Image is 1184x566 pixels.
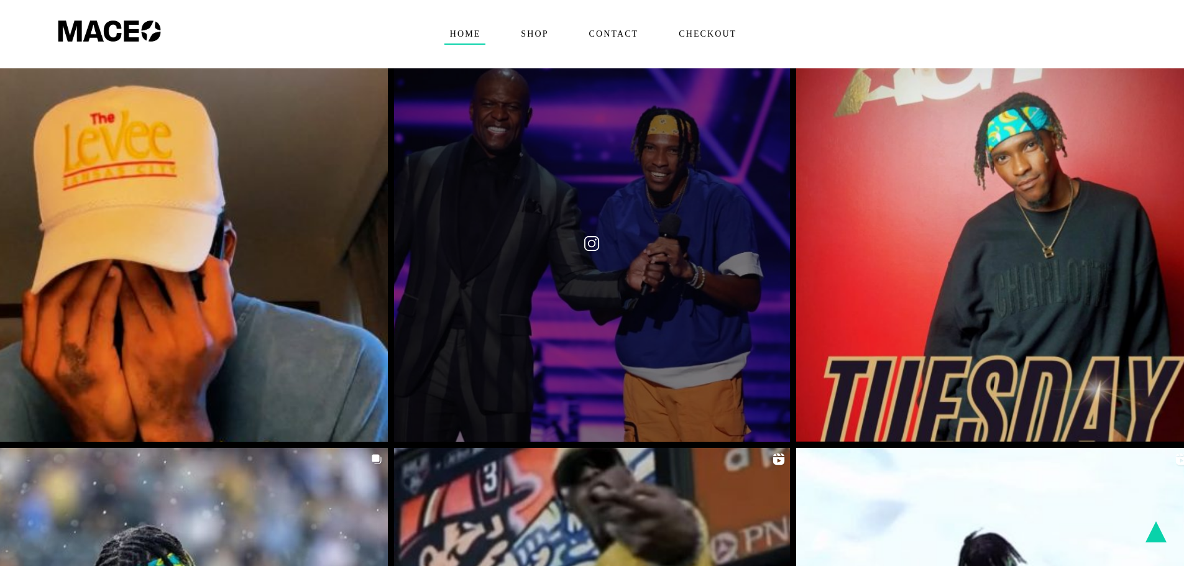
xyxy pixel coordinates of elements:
[515,24,553,44] span: Shop
[584,24,644,44] span: Contact
[444,24,486,44] span: Home
[394,45,791,442] a: Just casually swinging from a chandelier waiting on your vote! 😊🙏🏾 Blessed to be around so many t...
[673,24,741,44] span: Checkout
